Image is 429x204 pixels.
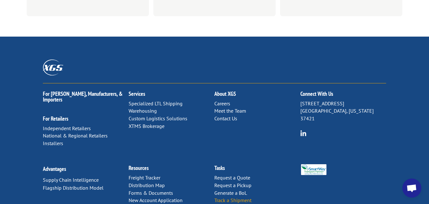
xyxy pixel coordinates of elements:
a: Flagship Distribution Model [43,185,104,191]
a: Independent Retailers [43,125,91,131]
a: XTMS Brokerage [129,123,164,129]
a: Generate a BoL [214,190,247,196]
p: [STREET_ADDRESS] [GEOGRAPHIC_DATA], [US_STATE] 37421 [300,100,386,123]
a: Distribution Map [129,182,165,188]
a: Meet the Team [214,108,246,114]
div: Open chat [402,179,421,198]
a: For [PERSON_NAME], Manufacturers, & Importers [43,90,123,103]
a: Custom Logistics Solutions [129,115,187,122]
a: Request a Quote [214,174,250,181]
a: Contact Us [214,115,237,122]
a: National & Regional Retailers [43,132,108,139]
a: About XGS [214,90,236,97]
a: New Account Application [129,197,183,203]
a: Services [129,90,145,97]
img: group-6 [300,130,306,136]
a: Track a Shipment [214,197,251,203]
h2: Connect With Us [300,91,386,100]
a: Advantages [43,165,66,172]
a: Freight Tracker [129,174,160,181]
a: For Retailers [43,115,68,122]
a: Supply Chain Intelligence [43,177,99,183]
a: Specialized LTL Shipping [129,100,183,107]
a: Warehousing [129,108,157,114]
a: Forms & Documents [129,190,173,196]
a: Request a Pickup [214,182,251,188]
h2: Tasks [214,165,300,174]
img: XGS_Logos_ALL_2024_All_White [43,60,63,75]
img: Smartway_Logo [300,164,327,175]
a: Installers [43,140,63,146]
a: Resources [129,164,149,172]
a: Careers [214,100,230,107]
